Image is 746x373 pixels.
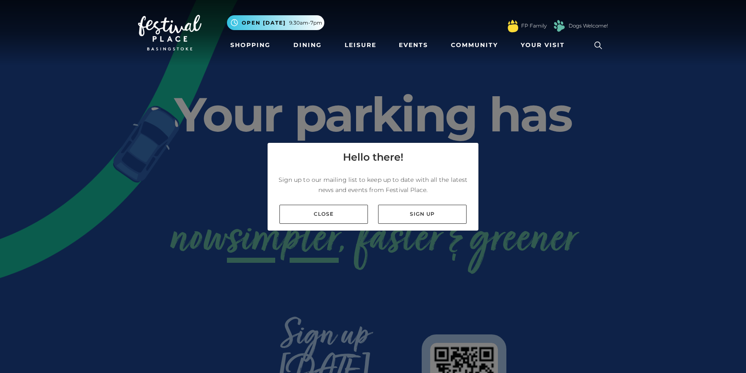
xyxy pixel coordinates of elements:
a: Leisure [341,37,380,53]
span: Your Visit [521,41,565,50]
span: Open [DATE] [242,19,286,27]
a: Events [395,37,431,53]
a: Dining [290,37,325,53]
a: FP Family [521,22,547,30]
h4: Hello there! [343,150,403,165]
p: Sign up to our mailing list to keep up to date with all the latest news and events from Festival ... [274,175,472,195]
span: 9.30am-7pm [289,19,322,27]
a: Dogs Welcome! [569,22,608,30]
a: Close [279,205,368,224]
a: Your Visit [517,37,572,53]
img: Festival Place Logo [138,15,202,50]
a: Shopping [227,37,274,53]
button: Open [DATE] 9.30am-7pm [227,15,324,30]
a: Sign up [378,205,467,224]
a: Community [448,37,501,53]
